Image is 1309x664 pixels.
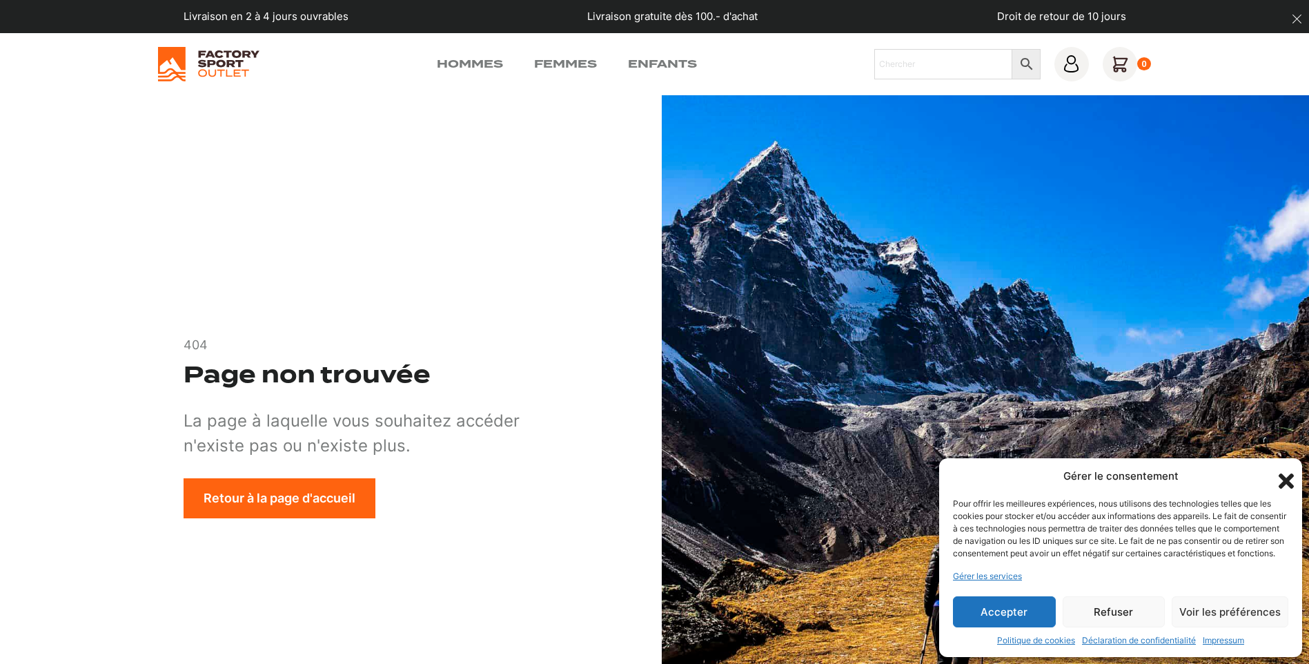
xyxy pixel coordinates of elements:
h1: Page non trouvée [184,360,431,389]
a: Femmes [534,56,597,72]
div: Gérer le consentement [1063,469,1179,485]
div: Fermer la boîte de dialogue [1274,469,1288,483]
img: Factory Sport Outlet [158,47,259,81]
a: Gérer les services [953,570,1022,583]
a: Déclaration de confidentialité [1082,634,1196,647]
a: Retour à la page d'accueil [184,478,375,518]
p: Livraison en 2 à 4 jours ouvrables [184,9,348,25]
p: Droit de retour de 10 jours [997,9,1126,25]
div: 0 [1137,57,1152,71]
button: Voir les préférences [1172,596,1288,627]
a: Hommes [437,56,503,72]
a: Impressum [1203,634,1244,647]
button: Refuser [1063,596,1165,627]
a: Enfants [628,56,697,72]
p: Livraison gratuite dès 100.- d'achat [587,9,758,25]
a: Politique de cookies [997,634,1075,647]
button: Accepter [953,596,1056,627]
div: Pour offrir les meilleures expériences, nous utilisons des technologies telles que les cookies po... [953,498,1287,560]
button: dismiss [1285,7,1309,31]
p: 404 [184,335,208,354]
input: Chercher [874,49,1012,79]
div: La page à laquelle vous souhaitez accéder n'existe pas ou n'existe plus. [184,409,560,458]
